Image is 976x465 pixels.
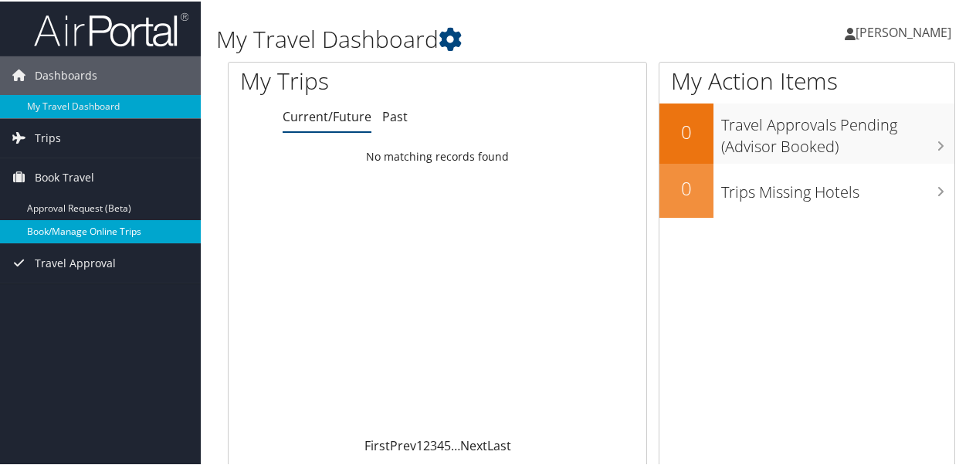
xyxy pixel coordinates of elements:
a: Past [382,107,408,124]
a: 3 [430,436,437,453]
h1: My Travel Dashboard [216,22,717,54]
span: Trips [35,117,61,156]
a: Next [460,436,487,453]
a: Current/Future [283,107,371,124]
a: 4 [437,436,444,453]
h1: My Trips [240,63,461,96]
span: [PERSON_NAME] [856,22,951,39]
span: Book Travel [35,157,94,195]
span: Travel Approval [35,243,116,281]
span: … [451,436,460,453]
a: 0Travel Approvals Pending (Advisor Booked) [659,102,954,161]
a: 2 [423,436,430,453]
td: No matching records found [229,141,646,169]
h3: Trips Missing Hotels [721,172,954,202]
span: Dashboards [35,55,97,93]
h2: 0 [659,117,713,144]
h3: Travel Approvals Pending (Advisor Booked) [721,105,954,156]
a: 5 [444,436,451,453]
a: Prev [390,436,416,453]
a: 0Trips Missing Hotels [659,162,954,216]
a: Last [487,436,511,453]
img: airportal-logo.png [34,10,188,46]
a: [PERSON_NAME] [845,8,967,54]
a: First [364,436,390,453]
h1: My Action Items [659,63,954,96]
a: 1 [416,436,423,453]
h2: 0 [659,174,713,200]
